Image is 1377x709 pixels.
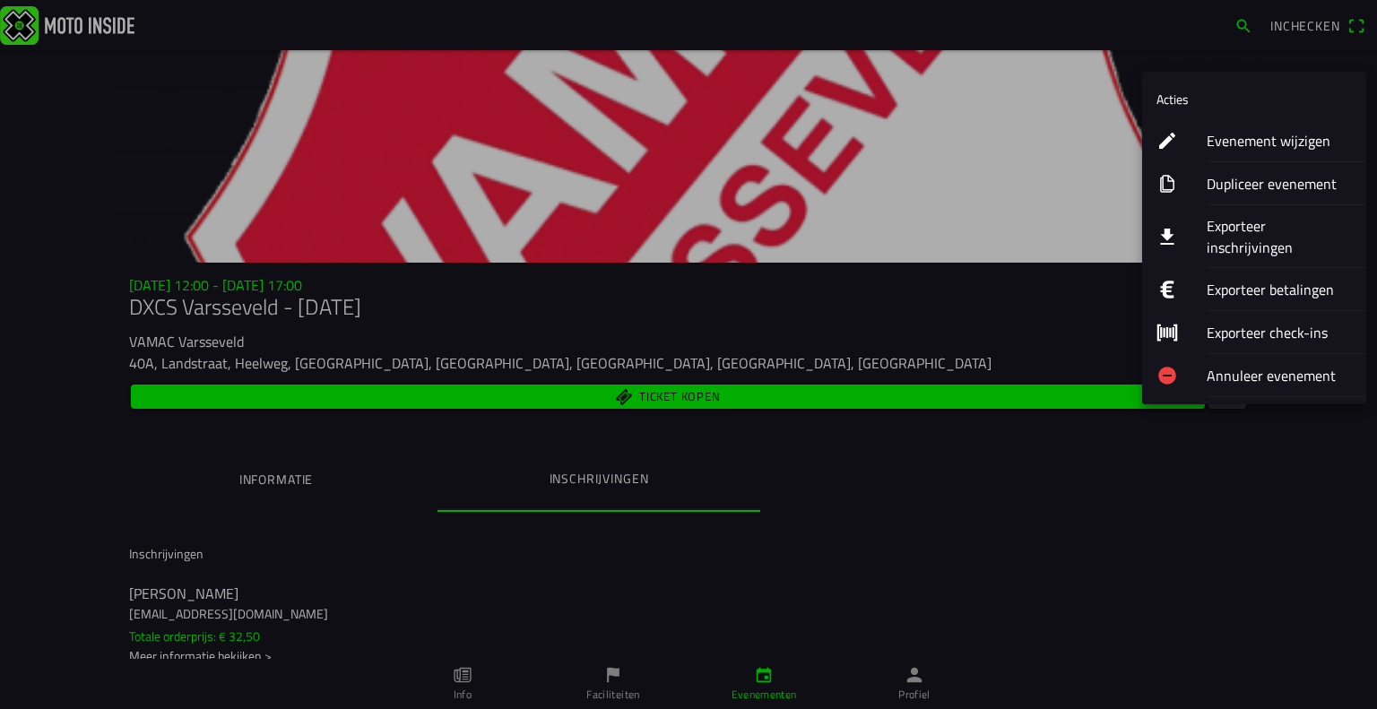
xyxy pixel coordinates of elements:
ion-icon: remove circle [1156,365,1178,386]
ion-label: Exporteer inschrijvingen [1207,215,1352,258]
ion-icon: create [1156,130,1178,151]
ion-label: Annuleer evenement [1207,365,1352,386]
ion-label: Exporteer check-ins [1207,322,1352,343]
ion-label: Exporteer betalingen [1207,279,1352,300]
ion-label: Dupliceer evenement [1207,173,1352,195]
ion-icon: copy [1156,173,1178,195]
ion-icon: barcode [1156,322,1178,343]
ion-label: Evenement wijzigen [1207,130,1352,151]
ion-icon: logo euro [1156,279,1178,300]
ion-icon: download [1156,226,1178,247]
ion-label: Acties [1156,90,1189,108]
